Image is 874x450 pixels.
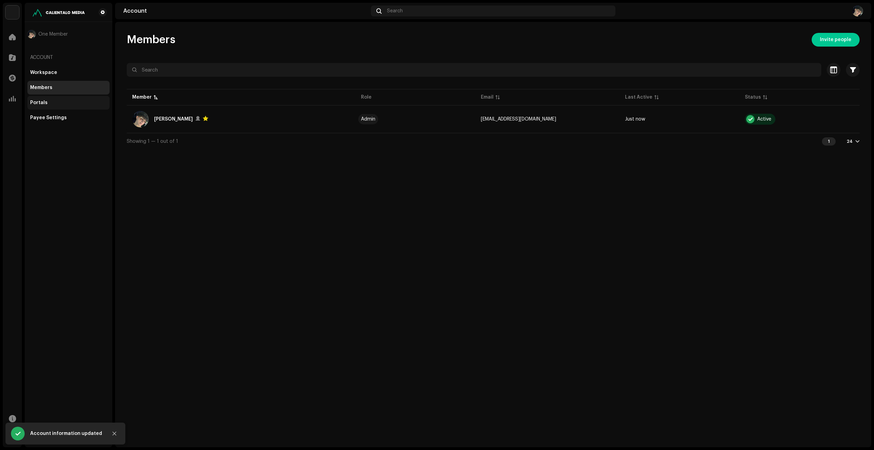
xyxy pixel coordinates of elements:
[27,111,110,125] re-m-nav-item: Payee Settings
[27,66,110,79] re-m-nav-item: Workspace
[127,139,178,144] span: Showing 1 — 1 out of 1
[38,32,68,37] span: One Member
[822,137,836,146] div: 1
[625,117,645,122] span: Just now
[27,49,110,66] re-a-nav-header: Account
[127,33,175,47] span: Members
[30,115,67,121] div: Payee Settings
[757,117,771,122] div: Active
[132,111,149,127] img: 89c04233-01e2-4990-920e-d16dd653e066
[108,427,121,440] button: Close
[30,85,52,90] div: Members
[745,94,761,101] div: Status
[847,139,853,144] div: 24
[127,63,821,77] input: Search
[30,429,102,438] div: Account information updated
[27,81,110,95] re-m-nav-item: Members
[123,8,368,14] div: Account
[361,117,470,122] span: Admin
[30,8,88,16] img: 7febf078-6aff-4fe0-b3ac-5fa913fd5324
[154,115,193,123] div: Enmanuel Lao
[812,33,860,47] button: Invite people
[132,94,152,101] div: Member
[820,33,851,47] span: Invite people
[361,117,375,122] div: Admin
[481,117,556,122] span: djpanchy09@icloud.com
[27,96,110,110] re-m-nav-item: Portals
[30,70,57,75] div: Workspace
[387,8,403,14] span: Search
[481,94,494,101] div: Email
[27,30,36,38] img: 89c04233-01e2-4990-920e-d16dd653e066
[5,5,19,19] img: 4d5a508c-c80f-4d99-b7fb-82554657661d
[625,94,652,101] div: Last Active
[852,5,863,16] img: 89c04233-01e2-4990-920e-d16dd653e066
[30,100,48,105] div: Portals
